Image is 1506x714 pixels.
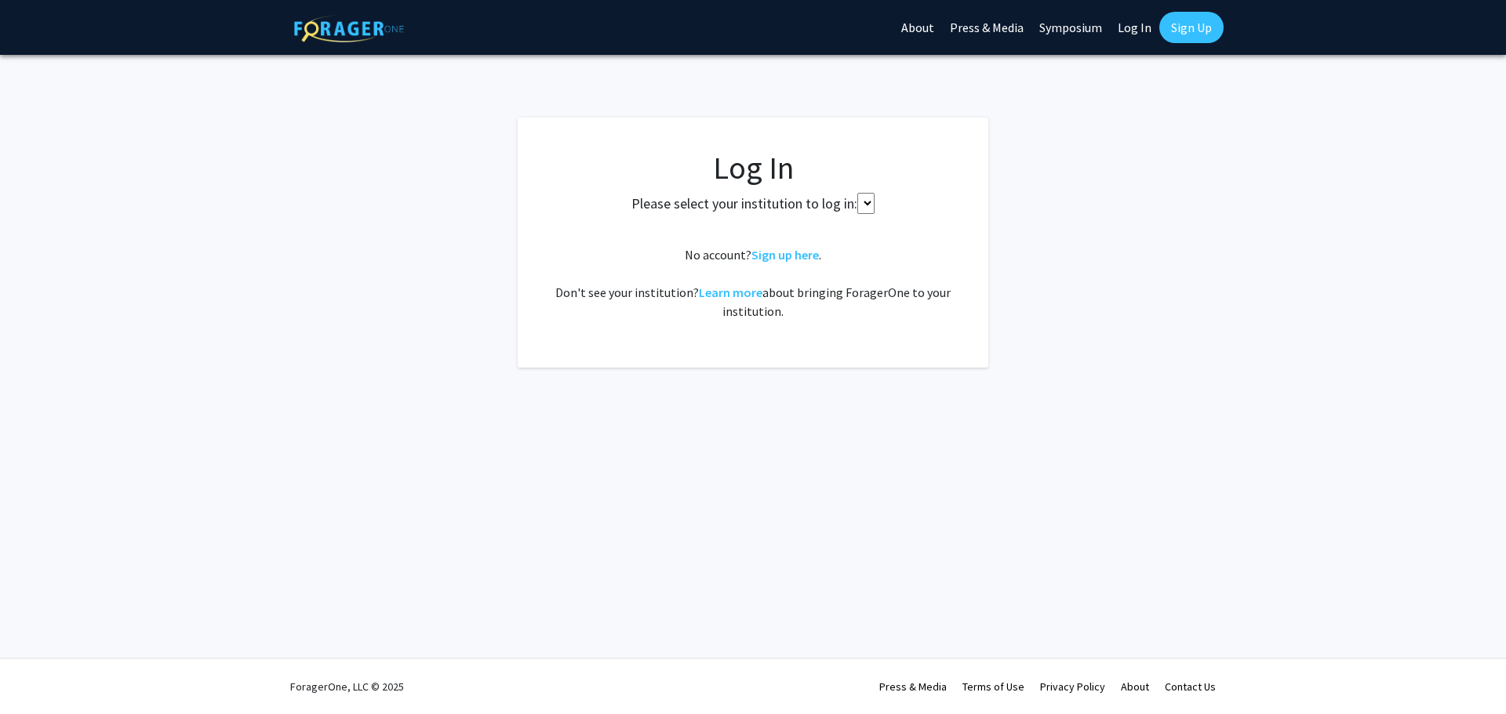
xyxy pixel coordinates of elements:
[1165,680,1216,694] a: Contact Us
[962,680,1024,694] a: Terms of Use
[879,680,947,694] a: Press & Media
[631,193,857,214] label: Please select your institution to log in:
[549,149,957,187] h1: Log In
[699,285,762,300] a: Learn more about bringing ForagerOne to your institution
[290,659,404,714] div: ForagerOne, LLC © 2025
[1040,680,1105,694] a: Privacy Policy
[549,245,957,321] div: No account? . Don't see your institution? about bringing ForagerOne to your institution.
[751,247,819,263] a: Sign up here
[1159,12,1224,43] a: Sign Up
[294,15,404,42] img: ForagerOne Logo
[1121,680,1149,694] a: About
